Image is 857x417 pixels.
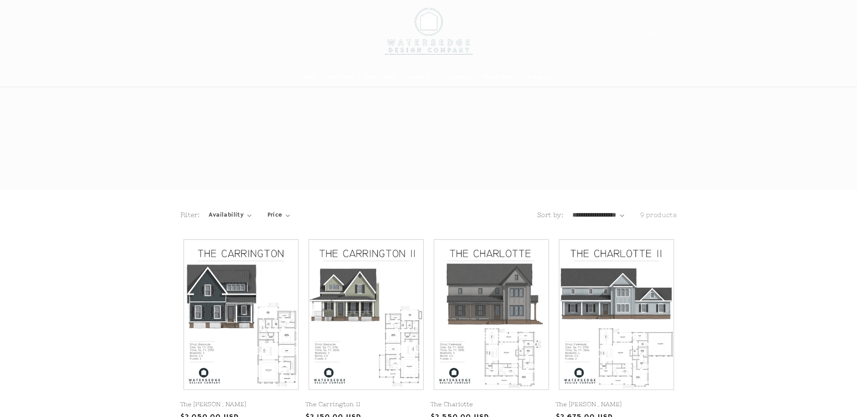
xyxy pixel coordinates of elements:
[477,68,522,87] a: Shop Now!
[556,401,677,408] a: The [PERSON_NAME]
[527,73,558,81] span: View Cart
[293,68,322,87] a: Home
[441,68,477,87] a: Contact
[299,73,316,81] span: Home
[365,73,396,81] span: Our Team
[209,210,244,220] span: Availability
[431,401,552,408] a: The Charlotte
[522,68,563,87] a: View Cart
[180,401,302,408] a: The [PERSON_NAME]
[640,211,677,218] span: 9 products
[305,401,427,408] a: The Carrington II
[482,73,516,81] span: Shop Now!
[401,68,441,87] summary: Gallery
[360,68,402,87] a: Our Team
[328,73,354,81] span: Services
[267,210,282,220] span: Price
[379,4,478,60] img: Watersedge Design Co
[180,210,200,220] h2: Filter:
[322,68,360,87] a: Services
[407,73,429,81] span: Gallery
[209,210,251,220] summary: Availability (0 selected)
[447,73,472,81] span: Contact
[267,210,290,220] summary: Price
[537,211,563,218] label: Sort by:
